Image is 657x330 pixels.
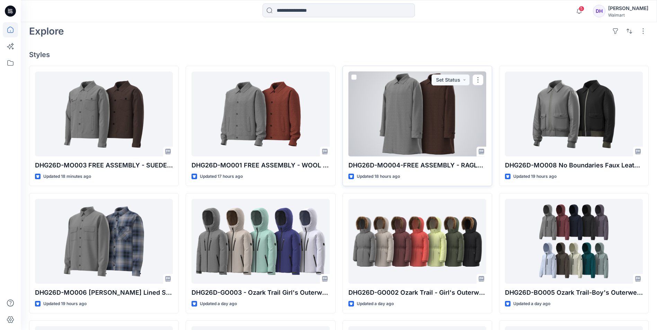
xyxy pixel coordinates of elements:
[200,173,243,180] p: Updated 17 hours ago
[35,161,173,170] p: DHG26D-MO003 FREE ASSEMBLY - SUEDE JACKET
[192,161,329,170] p: DHG26D-MO001 FREE ASSEMBLY - WOOL JACKET OPT. 1
[29,51,649,59] h4: Styles
[357,300,394,308] p: Updated a day ago
[43,300,87,308] p: Updated 19 hours ago
[29,26,64,37] h2: Explore
[357,173,400,180] p: Updated 18 hours ago
[348,199,486,284] a: DHG26D-GO002 Ozark Trail - Girl's Outerwear-Parka Jkt Opt.2
[35,199,173,284] a: DHG26D-MO006 George Fleece Lined Shirt Jacket Opt. 1
[513,173,557,180] p: Updated 19 hours ago
[593,5,605,17] div: DH
[43,173,91,180] p: Updated 18 minutes ago
[505,161,643,170] p: DHG26D-MO008 No Boundaries Faux Leather Jacket
[348,288,486,297] p: DHG26D-GO002 Ozark Trail - Girl's Outerwear-Parka Jkt Opt.2
[608,4,648,12] div: [PERSON_NAME]
[608,12,648,18] div: Walmart
[505,288,643,297] p: DHG26D-BO005 Ozark Trail-Boy's Outerwear - Softshell V1
[192,199,329,284] a: DHG26D-GO003 - Ozark Trail Girl's Outerwear - Performance Jacket Opt.1
[505,199,643,284] a: DHG26D-BO005 Ozark Trail-Boy's Outerwear - Softshell V1
[35,288,173,297] p: DHG26D-MO006 [PERSON_NAME] Lined Shirt Jacket Opt. 1
[348,161,486,170] p: DHG26D-MO004-FREE ASSEMBLY - RAGLAN LONG COAT
[513,300,550,308] p: Updated a day ago
[200,300,237,308] p: Updated a day ago
[505,72,643,156] a: DHG26D-MO008 No Boundaries Faux Leather Jacket
[348,72,486,156] a: DHG26D-MO004-FREE ASSEMBLY - RAGLAN LONG COAT
[579,6,584,11] span: 5
[192,72,329,156] a: DHG26D-MO001 FREE ASSEMBLY - WOOL JACKET OPT. 1
[192,288,329,297] p: DHG26D-GO003 - Ozark Trail Girl's Outerwear - Performance Jacket Opt.1
[35,72,173,156] a: DHG26D-MO003 FREE ASSEMBLY - SUEDE JACKET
